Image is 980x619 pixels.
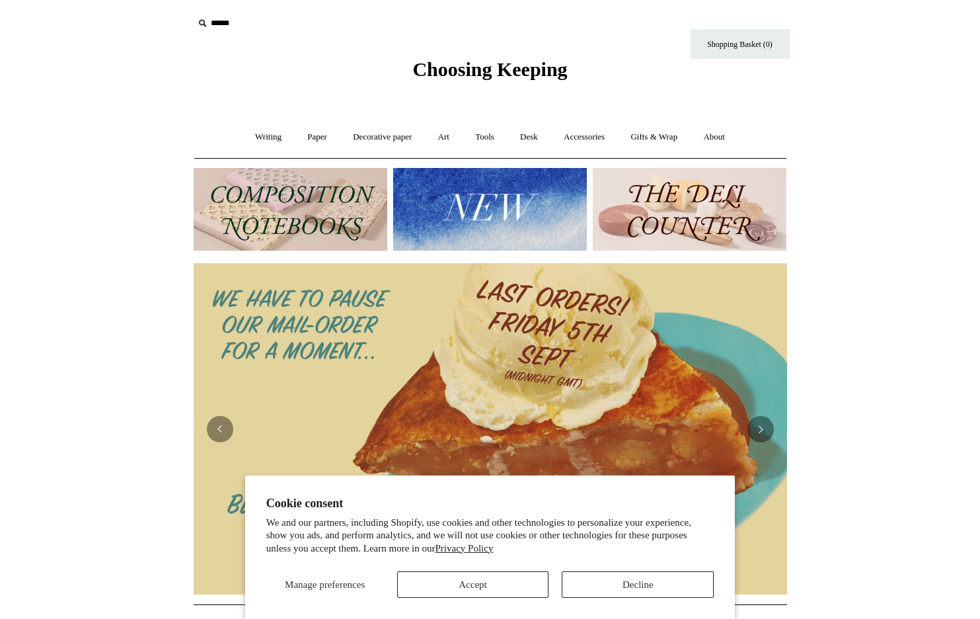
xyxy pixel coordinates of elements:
[691,120,737,155] a: About
[266,497,714,511] h2: Cookie consent
[619,120,689,155] a: Gifts & Wrap
[552,120,617,155] a: Accessories
[393,168,587,251] img: New.jpg__PID:f73bdf93-380a-4a35-bcfe-7823039498e1
[295,120,339,155] a: Paper
[194,168,387,251] img: 202302 Composition ledgers.jpg__PID:69722ee6-fa44-49dd-a067-31375e5d54ec
[266,571,384,598] button: Manage preferences
[747,416,774,442] button: Next
[266,516,714,556] p: We and our partners, including Shopify, use cookies and other technologies to personalize your ex...
[435,543,494,554] a: Privacy Policy
[243,120,293,155] a: Writing
[508,120,550,155] a: Desk
[593,168,786,251] img: The Deli Counter
[341,120,424,155] a: Decorative paper
[463,120,506,155] a: Tools
[397,571,549,598] button: Accept
[691,29,790,59] a: Shopping Basket (0)
[194,263,787,594] img: 2025 New Website coming soon.png__PID:95e867f5-3b87-426e-97a5-a534fe0a3431
[412,58,567,80] span: Choosing Keeping
[426,120,461,155] a: Art
[285,579,365,590] span: Manage preferences
[207,416,233,442] button: Previous
[412,69,567,78] a: Choosing Keeping
[562,571,714,598] button: Decline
